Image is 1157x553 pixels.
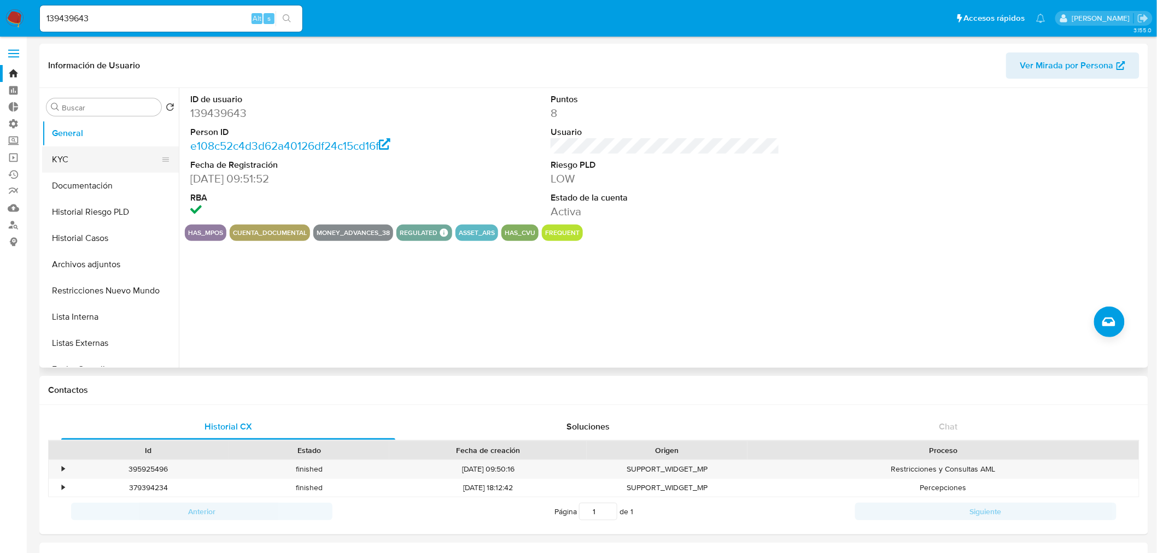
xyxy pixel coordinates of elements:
[551,192,780,204] dt: Estado de la cuenta
[190,93,419,105] dt: ID de usuario
[459,231,495,235] button: asset_ars
[190,171,419,186] dd: [DATE] 09:51:52
[42,304,179,330] button: Lista Interna
[505,231,535,235] button: has_cvu
[551,204,780,219] dd: Activa
[587,460,747,478] div: SUPPORT_WIDGET_MP
[755,445,1131,456] div: Proceso
[42,173,179,199] button: Documentación
[1006,52,1140,79] button: Ver Mirada por Persona
[1072,13,1133,23] p: ignacio.bagnardi@mercadolibre.com
[551,126,780,138] dt: Usuario
[551,105,780,121] dd: 8
[236,445,382,456] div: Estado
[42,356,179,383] button: Fecha Compliant
[42,146,170,173] button: KYC
[630,506,633,517] span: 1
[188,231,223,235] button: has_mpos
[587,479,747,497] div: SUPPORT_WIDGET_MP
[594,445,740,456] div: Origen
[51,103,60,111] button: Buscar
[397,445,579,456] div: Fecha de creación
[545,231,580,235] button: frequent
[48,60,140,71] h1: Información de Usuario
[939,420,958,433] span: Chat
[62,103,157,113] input: Buscar
[42,225,179,251] button: Historial Casos
[166,103,174,115] button: Volver al orden por defecto
[68,460,229,478] div: 395925496
[42,120,179,146] button: General
[48,385,1140,396] h1: Contactos
[42,199,179,225] button: Historial Riesgo PLD
[551,159,780,171] dt: Riesgo PLD
[229,460,389,478] div: finished
[42,251,179,278] button: Archivos adjuntos
[62,483,65,493] div: •
[190,192,419,204] dt: RBA
[75,445,221,456] div: Id
[190,126,419,138] dt: Person ID
[551,171,780,186] dd: LOW
[1036,14,1045,23] a: Notificaciones
[204,420,252,433] span: Historial CX
[40,11,302,26] input: Buscar usuario o caso...
[229,479,389,497] div: finished
[855,503,1117,520] button: Siguiente
[400,231,437,235] button: regulated
[276,11,298,26] button: search-icon
[267,13,271,23] span: s
[317,231,390,235] button: money_advances_38
[190,105,419,121] dd: 139439643
[747,479,1139,497] div: Percepciones
[68,479,229,497] div: 379394234
[62,464,65,474] div: •
[71,503,332,520] button: Anterior
[747,460,1139,478] div: Restricciones y Consultas AML
[389,460,587,478] div: [DATE] 09:50:16
[554,503,633,520] span: Página de
[233,231,307,235] button: cuenta_documental
[190,138,390,154] a: e108c52c4d3d62a40126df24c15cd16f
[389,479,587,497] div: [DATE] 18:12:42
[253,13,261,23] span: Alt
[1020,52,1114,79] span: Ver Mirada por Persona
[42,278,179,304] button: Restricciones Nuevo Mundo
[567,420,610,433] span: Soluciones
[1137,13,1149,24] a: Salir
[190,159,419,171] dt: Fecha de Registración
[964,13,1025,24] span: Accesos rápidos
[551,93,780,105] dt: Puntos
[42,330,179,356] button: Listas Externas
